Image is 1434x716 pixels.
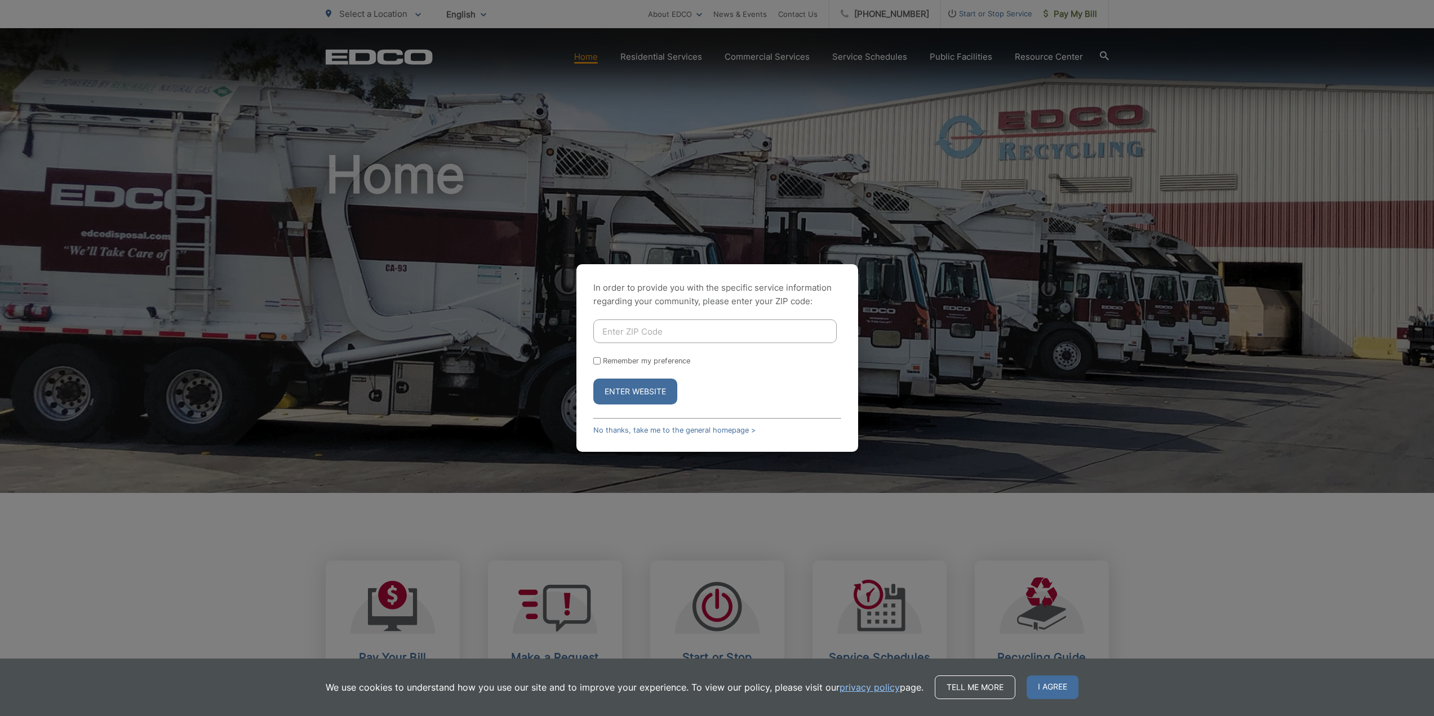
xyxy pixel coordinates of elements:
p: We use cookies to understand how you use our site and to improve your experience. To view our pol... [326,681,924,694]
a: Tell me more [935,675,1015,699]
p: In order to provide you with the specific service information regarding your community, please en... [593,281,841,308]
label: Remember my preference [603,357,690,365]
button: Enter Website [593,379,677,404]
span: I agree [1027,675,1078,699]
a: No thanks, take me to the general homepage > [593,426,756,434]
input: Enter ZIP Code [593,319,837,343]
a: privacy policy [840,681,900,694]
